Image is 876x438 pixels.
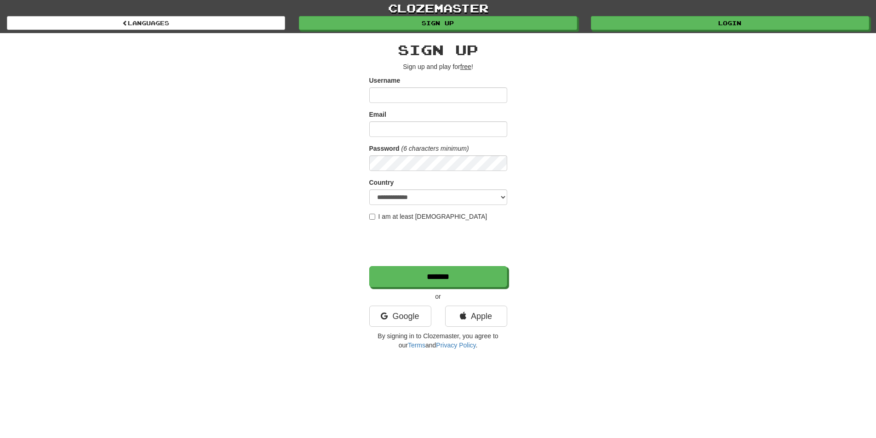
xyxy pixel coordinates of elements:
em: (6 characters minimum) [401,145,469,152]
a: Apple [445,306,507,327]
a: Login [591,16,869,30]
label: Password [369,144,400,153]
label: Email [369,110,386,119]
h2: Sign up [369,42,507,57]
p: Sign up and play for ! [369,62,507,71]
a: Terms [408,341,425,349]
u: free [460,63,471,70]
label: I am at least [DEMOGRAPHIC_DATA] [369,212,487,221]
iframe: reCAPTCHA [369,226,509,262]
a: Sign up [299,16,577,30]
label: Country [369,178,394,187]
a: Languages [7,16,285,30]
a: Google [369,306,431,327]
p: By signing in to Clozemaster, you agree to our and . [369,331,507,350]
p: or [369,292,507,301]
input: I am at least [DEMOGRAPHIC_DATA] [369,214,375,220]
a: Privacy Policy [436,341,475,349]
label: Username [369,76,401,85]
